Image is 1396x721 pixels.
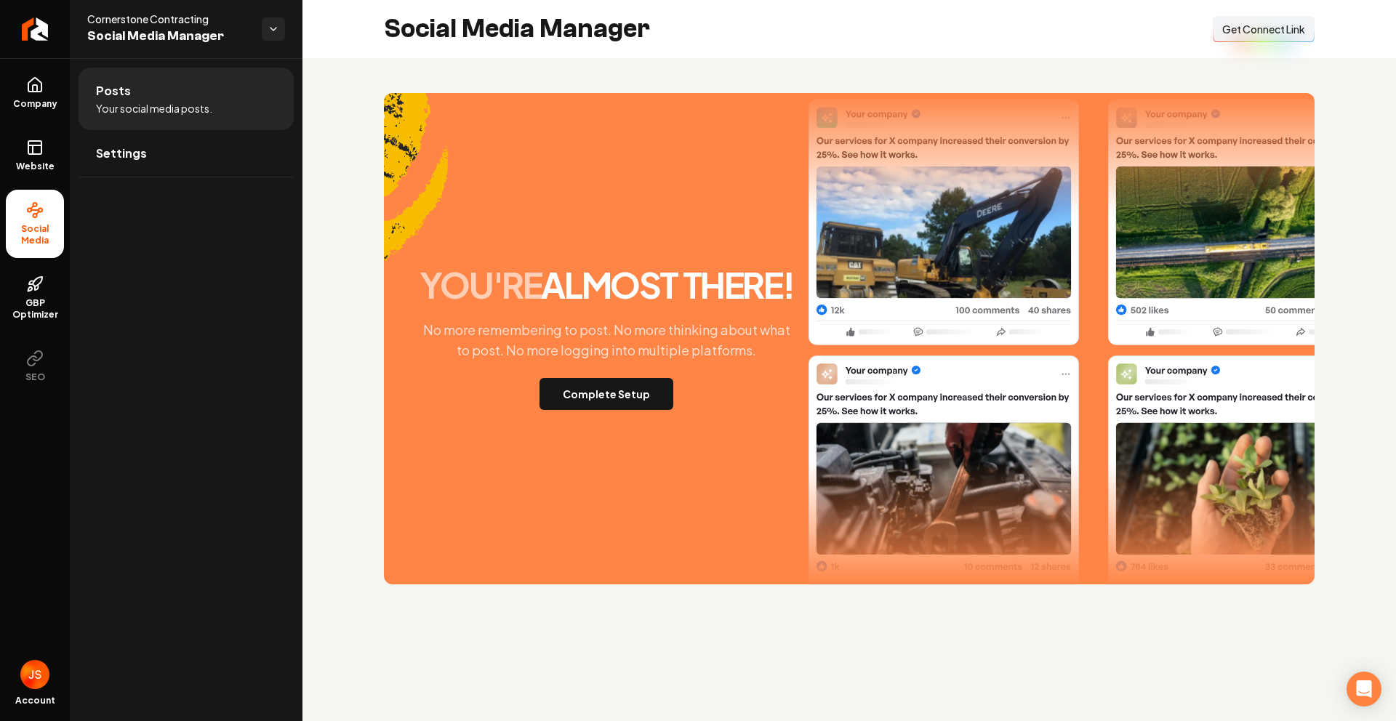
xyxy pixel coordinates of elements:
h2: almost there! [420,267,793,302]
img: Accent [384,93,449,302]
img: Post Two [1108,137,1379,640]
button: Open user button [20,660,49,689]
span: Your social media posts. [96,101,212,116]
h2: Social Media Manager [384,15,650,44]
span: Get Connect Link [1222,22,1305,36]
span: Settings [96,145,147,162]
span: GBP Optimizer [6,297,64,321]
span: Posts [96,82,131,100]
p: No more remembering to post. No more thinking about what to post. No more logging into multiple p... [410,320,803,360]
img: Rebolt Logo [22,17,49,41]
a: Company [6,65,64,121]
span: Website [10,161,60,172]
span: Cornerstone Contracting [87,12,250,26]
button: Complete Setup [539,378,673,410]
span: Social Media [6,223,64,246]
button: Get Connect Link [1213,16,1315,42]
span: Company [7,98,63,110]
a: Website [6,127,64,184]
span: Social Media Manager [87,26,250,47]
a: GBP Optimizer [6,264,64,332]
img: James Shamoun [20,660,49,689]
button: SEO [6,338,64,395]
div: Open Intercom Messenger [1347,672,1381,706]
a: Settings [79,130,294,177]
span: Account [15,695,55,706]
img: Post One [809,61,1079,564]
span: SEO [20,371,51,383]
span: you're [420,262,542,307]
